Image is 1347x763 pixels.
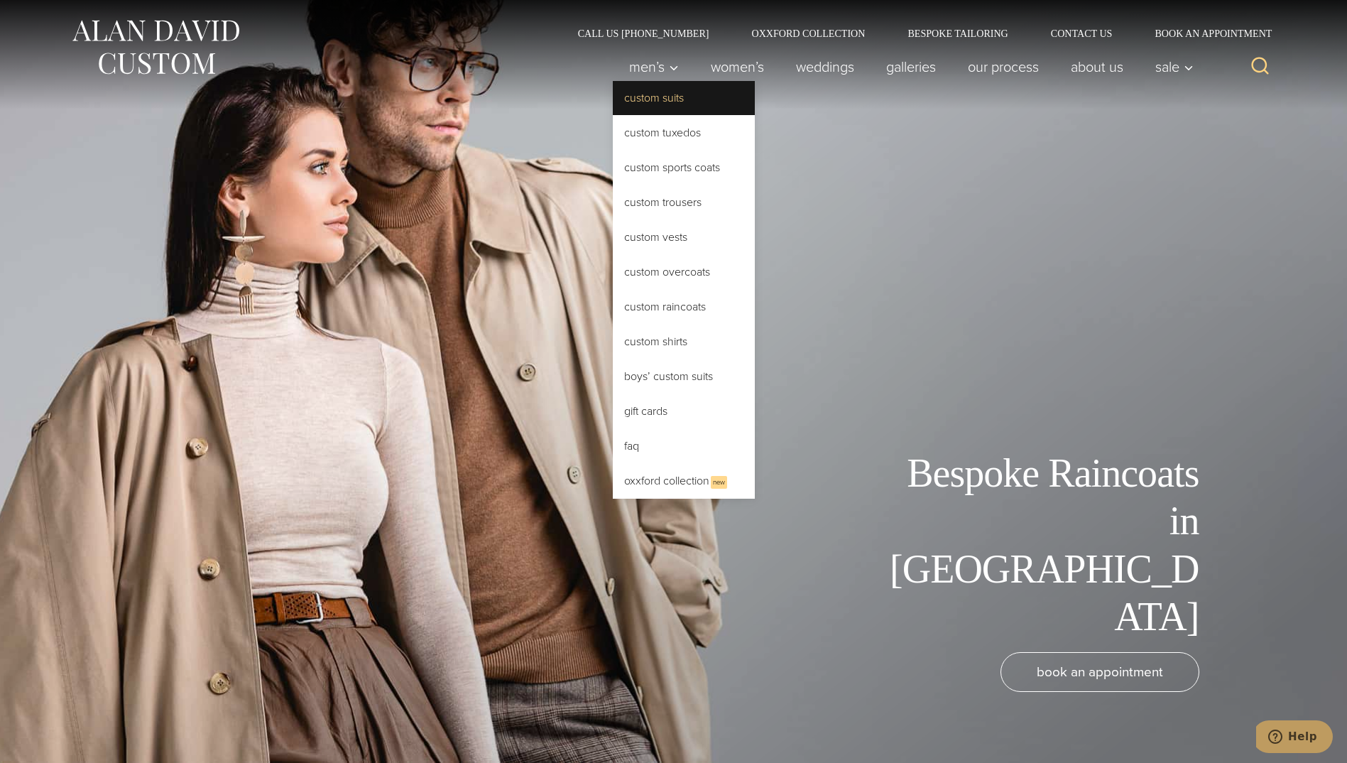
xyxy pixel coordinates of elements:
[613,220,755,254] a: Custom Vests
[870,53,951,81] a: Galleries
[613,53,1201,81] nav: Primary Navigation
[1030,28,1134,38] a: Contact Us
[613,394,755,428] a: Gift Cards
[1133,28,1277,38] a: Book an Appointment
[557,28,731,38] a: Call Us [PHONE_NUMBER]
[1000,652,1199,692] a: book an appointment
[613,429,755,463] a: FAQ
[70,16,241,79] img: Alan David Custom
[613,290,755,324] a: Custom Raincoats
[613,325,755,359] a: Custom Shirts
[613,255,755,289] a: Custom Overcoats
[613,116,755,150] a: Custom Tuxedos
[780,53,870,81] a: weddings
[613,359,755,394] a: Boys’ Custom Suits
[1037,661,1163,682] span: book an appointment
[557,28,1277,38] nav: Secondary Navigation
[613,464,755,499] a: Oxxford CollectionNew
[694,53,780,81] a: Women’s
[730,28,886,38] a: Oxxford Collection
[1054,53,1139,81] a: About Us
[951,53,1054,81] a: Our Process
[1139,53,1201,81] button: Sale sub menu toggle
[1256,720,1333,756] iframe: Opens a widget where you can chat to one of our agents
[1243,50,1277,84] button: View Search Form
[886,28,1029,38] a: Bespoke Tailoring
[613,81,755,115] a: Custom Suits
[711,476,727,489] span: New
[880,450,1199,641] h1: Bespoke Raincoats in [GEOGRAPHIC_DATA]
[613,185,755,220] a: Custom Trousers
[613,151,755,185] a: Custom Sports Coats
[613,53,694,81] button: Men’s sub menu toggle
